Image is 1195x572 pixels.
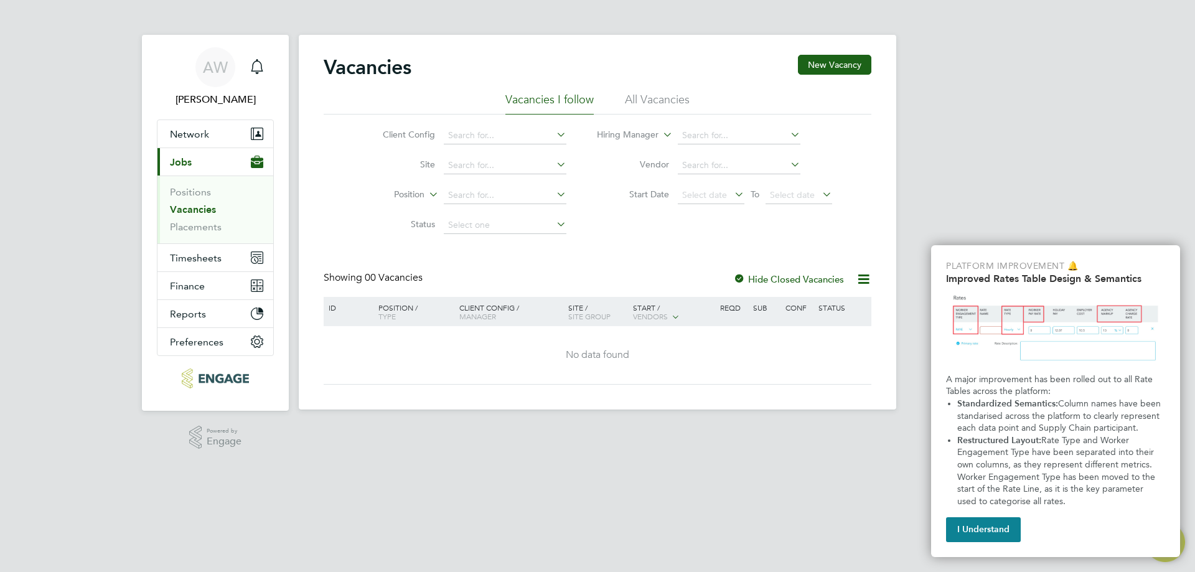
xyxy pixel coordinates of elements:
[770,189,815,200] span: Select date
[957,398,1058,409] strong: Standardized Semantics:
[363,159,435,170] label: Site
[630,297,717,328] div: Start /
[505,92,594,115] li: Vacancies I follow
[717,297,749,318] div: Reqd
[326,349,869,362] div: No data found
[565,297,630,327] div: Site /
[750,297,782,318] div: Sub
[931,245,1180,557] div: Improved Rate Table Semantics
[365,271,423,284] span: 00 Vacancies
[633,311,668,321] span: Vendors
[815,297,869,318] div: Status
[170,128,209,140] span: Network
[782,297,815,318] div: Conf
[142,35,289,411] nav: Main navigation
[459,311,496,321] span: Manager
[625,92,690,115] li: All Vacancies
[946,260,1165,273] p: Platform Improvement 🔔
[170,221,222,233] a: Placements
[170,252,222,264] span: Timesheets
[203,59,228,75] span: AW
[157,92,274,107] span: Alice Watts
[157,47,274,107] a: Go to account details
[444,217,566,234] input: Select one
[946,289,1165,368] img: Updated Rates Table Design & Semantics
[324,271,425,284] div: Showing
[678,157,800,174] input: Search for...
[444,157,566,174] input: Search for...
[207,426,241,436] span: Powered by
[157,368,274,388] a: Go to home page
[326,297,369,318] div: ID
[170,156,192,168] span: Jobs
[946,373,1165,398] p: A major improvement has been rolled out to all Rate Tables across the platform:
[747,186,763,202] span: To
[957,435,1041,446] strong: Restructured Layout:
[733,273,844,285] label: Hide Closed Vacancies
[353,189,424,201] label: Position
[597,159,669,170] label: Vendor
[170,204,216,215] a: Vacancies
[378,311,396,321] span: Type
[363,218,435,230] label: Status
[456,297,565,327] div: Client Config /
[587,129,658,141] label: Hiring Manager
[678,127,800,144] input: Search for...
[324,55,411,80] h2: Vacancies
[957,435,1158,507] span: Rate Type and Worker Engagement Type have been separated into their own columns, as they represen...
[568,311,611,321] span: Site Group
[798,55,871,75] button: New Vacancy
[170,186,211,198] a: Positions
[182,368,248,388] img: konnectrecruit-logo-retina.png
[957,398,1163,433] span: Column names have been standarised across the platform to clearly represent each data point and S...
[444,187,566,204] input: Search for...
[363,129,435,140] label: Client Config
[946,517,1021,542] button: I Understand
[170,336,223,348] span: Preferences
[170,280,205,292] span: Finance
[682,189,727,200] span: Select date
[444,127,566,144] input: Search for...
[946,273,1165,284] h2: Improved Rates Table Design & Semantics
[597,189,669,200] label: Start Date
[207,436,241,447] span: Engage
[369,297,456,327] div: Position /
[170,308,206,320] span: Reports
